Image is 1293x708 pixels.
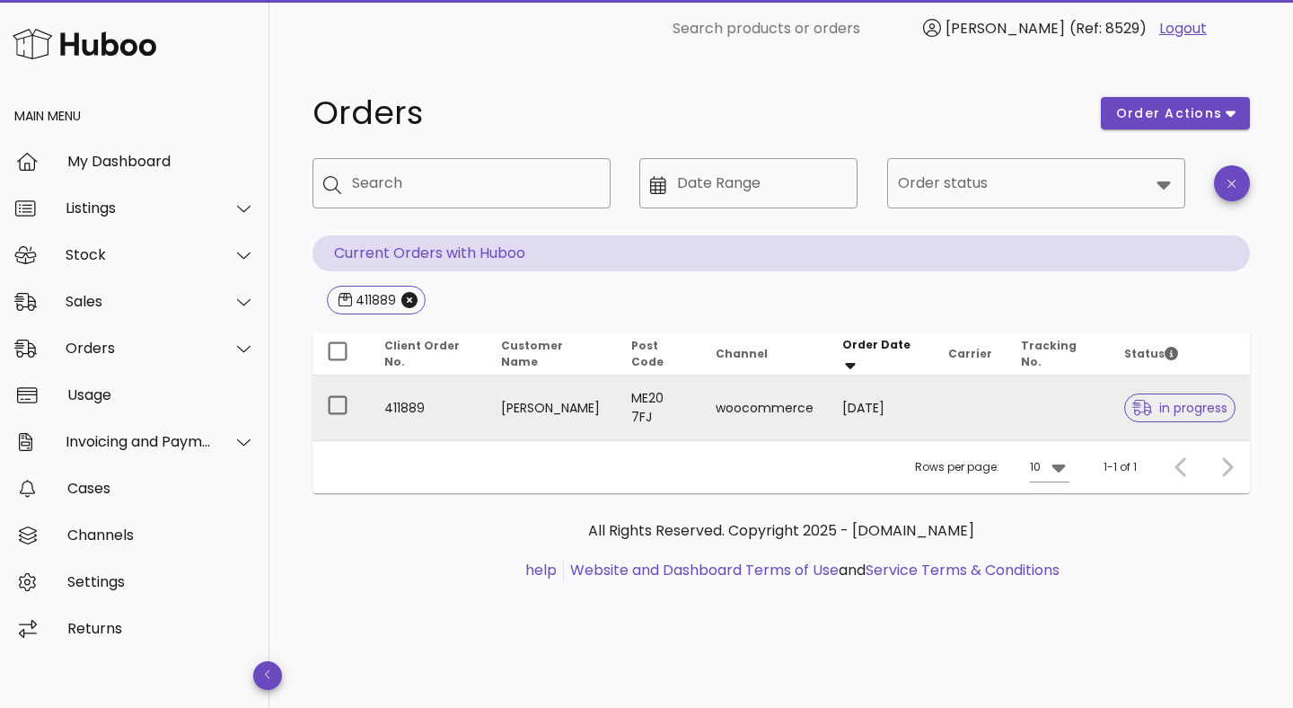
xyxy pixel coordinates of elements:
[1110,332,1250,376] th: Status
[1007,332,1110,376] th: Tracking No.
[631,338,664,369] span: Post Code
[487,376,616,440] td: [PERSON_NAME]
[570,560,839,580] a: Website and Dashboard Terms of Use
[1132,402,1227,414] span: in progress
[501,338,563,369] span: Customer Name
[67,527,255,544] div: Channels
[327,520,1236,542] p: All Rights Reserved. Copyright 2025 - [DOMAIN_NAME]
[487,332,616,376] th: Customer Name
[67,386,255,403] div: Usage
[1115,104,1223,123] span: order actions
[312,97,1079,129] h1: Orders
[13,24,156,63] img: Huboo Logo
[934,332,1007,376] th: Carrier
[401,292,418,308] button: Close
[67,480,255,497] div: Cases
[370,376,487,440] td: 411889
[1069,18,1147,39] span: (Ref: 8529)
[1030,459,1041,475] div: 10
[352,291,396,309] div: 411889
[312,235,1250,271] p: Current Orders with Huboo
[1104,459,1137,475] div: 1-1 of 1
[617,376,702,440] td: ME20 7FJ
[866,560,1060,580] a: Service Terms & Conditions
[67,573,255,590] div: Settings
[66,340,212,357] div: Orders
[701,376,828,440] td: woocommerce
[66,293,212,310] div: Sales
[370,332,487,376] th: Client Order No.
[1101,97,1250,129] button: order actions
[828,332,933,376] th: Order Date: Sorted descending. Activate to remove sorting.
[1021,338,1077,369] span: Tracking No.
[946,18,1065,39] span: [PERSON_NAME]
[525,560,557,580] a: help
[617,332,702,376] th: Post Code
[701,332,828,376] th: Channel
[716,346,768,361] span: Channel
[66,199,212,217] div: Listings
[1159,18,1207,40] a: Logout
[66,433,212,450] div: Invoicing and Payments
[948,346,992,361] span: Carrier
[1030,453,1069,482] div: 10Rows per page:
[915,441,1069,493] div: Rows per page:
[828,376,933,440] td: [DATE]
[564,560,1060,581] li: and
[842,337,910,352] span: Order Date
[887,158,1185,208] div: Order status
[67,620,255,637] div: Returns
[1124,346,1178,361] span: Status
[66,246,212,263] div: Stock
[67,153,255,170] div: My Dashboard
[384,338,460,369] span: Client Order No.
